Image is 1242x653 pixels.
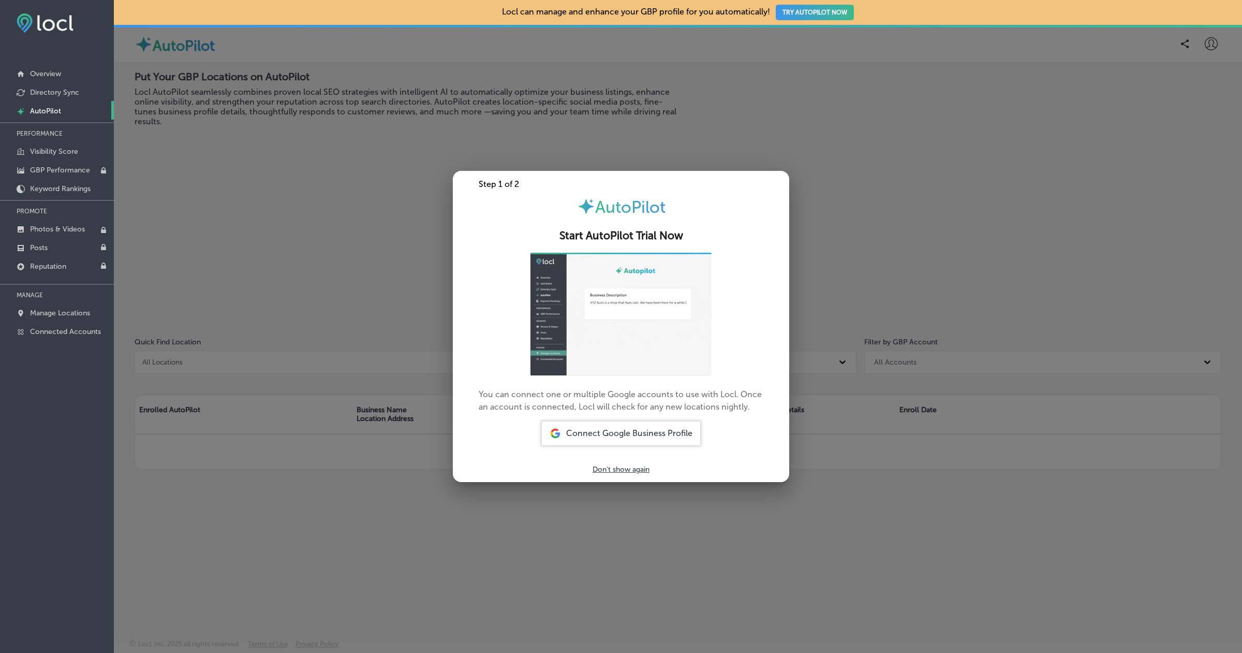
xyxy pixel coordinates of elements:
[30,88,79,97] p: Directory Sync
[566,428,692,438] span: Connect Google Business Profile
[30,327,101,336] p: Connected Accounts
[30,243,48,252] p: Posts
[30,166,90,175] p: GBP Performance
[30,69,61,78] p: Overview
[465,229,777,242] h2: Start AutoPilot Trial Now
[30,262,66,271] p: Reputation
[30,309,90,317] p: Manage Locations
[30,147,78,156] p: Visibility Score
[595,197,666,217] span: AutoPilot
[530,253,712,375] img: ap-gif
[30,107,61,115] p: AutoPilot
[593,465,649,474] p: Don't show again
[479,253,763,413] p: You can connect one or multiple Google accounts to use with Locl. Once an account is connected, L...
[17,13,73,33] img: fda3e92497d09a02dc62c9cd864e3231.png
[577,197,595,215] img: autopilot-icon
[30,184,91,193] p: Keyword Rankings
[453,179,789,189] div: Step 1 of 2
[30,225,85,234] p: Photos & Videos
[776,5,854,20] button: TRY AUTOPILOT NOW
